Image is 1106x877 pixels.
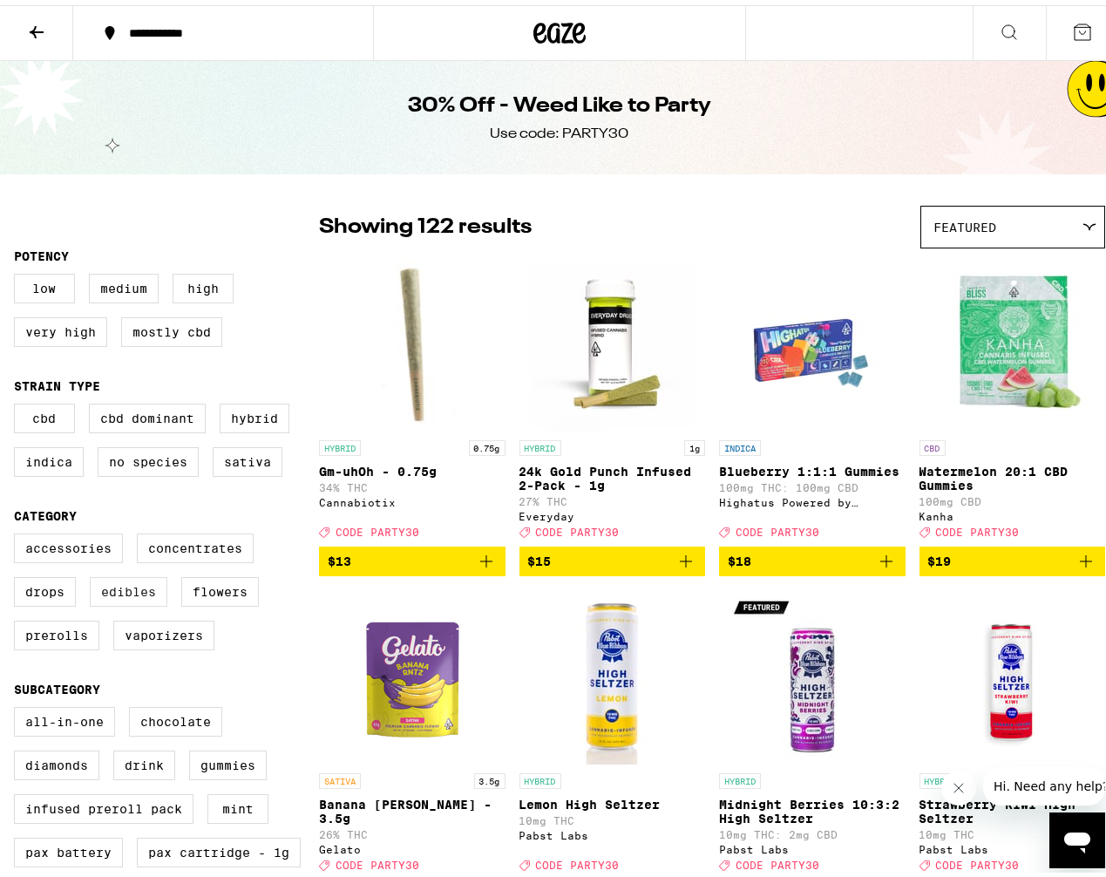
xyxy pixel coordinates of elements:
a: Open page for 24k Gold Punch Infused 2-Pack - 1g from Everyday [519,252,706,541]
p: Midnight Berries 10:3:2 High Seltzer [719,792,906,820]
p: HYBRID [919,768,961,784]
legend: Potency [14,244,69,258]
label: Sativa [213,442,282,472]
div: Pabst Labs [719,839,906,850]
p: Gm-uhOh - 0.75g [319,459,506,473]
label: CBD [14,398,75,428]
span: CODE PARTY30 [536,521,620,533]
div: Cannabiotix [319,492,506,503]
div: Kanha [919,506,1106,517]
p: 10mg THC: 2mg CBD [719,824,906,835]
p: 34% THC [319,477,506,488]
label: Drops [14,572,76,602]
label: Infused Preroll Pack [14,789,193,819]
a: Open page for Watermelon 20:1 CBD Gummies from Kanha [919,252,1106,541]
p: 24k Gold Punch Infused 2-Pack - 1g [519,459,706,487]
label: Low [14,269,75,298]
label: Drink [113,745,175,775]
a: Open page for Lemon High Seltzer from Pabst Labs [519,585,706,874]
p: INDICA [719,435,761,451]
legend: Category [14,504,77,518]
button: Add to bag [319,541,506,571]
p: Showing 122 results [319,207,532,237]
iframe: Message from company [983,762,1105,800]
span: $13 [328,549,351,563]
button: Add to bag [919,541,1106,571]
span: $19 [928,549,952,563]
a: Open page for Banana Runtz - 3.5g from Gelato [319,585,506,874]
div: Pabst Labs [919,839,1106,850]
p: Lemon High Seltzer [519,792,706,806]
p: CBD [919,435,946,451]
span: CODE PARTY30 [936,855,1020,867]
span: CODE PARTY30 [336,855,419,867]
label: All-In-One [14,702,115,731]
p: 100mg THC: 100mg CBD [719,477,906,488]
label: Gummies [189,745,267,775]
a: Open page for Midnight Berries 10:3:2 High Seltzer from Pabst Labs [719,585,906,874]
img: Pabst Labs - Strawberry Kiwi High Seltzer [925,585,1099,759]
span: Hi. Need any help? [10,12,126,26]
p: HYBRID [719,768,761,784]
label: Accessories [14,528,123,558]
label: Indica [14,442,84,472]
label: Diamonds [14,745,99,775]
a: Open page for Gm-uhOh - 0.75g from Cannabiotix [319,252,506,541]
label: Medium [89,269,159,298]
span: CODE PARTY30 [936,521,1020,533]
span: CODE PARTY30 [336,521,419,533]
p: 100mg CBD [919,491,1106,502]
p: Strawberry Kiwi High Seltzer [919,792,1106,820]
p: SATIVA [319,768,361,784]
div: Pabst Labs [519,825,706,836]
p: Blueberry 1:1:1 Gummies [719,459,906,473]
p: HYBRID [519,435,561,451]
label: Mint [207,789,268,819]
img: Everyday - 24k Gold Punch Infused 2-Pack - 1g [525,252,699,426]
a: Open page for Blueberry 1:1:1 Gummies from Highatus Powered by Cannabiotix [719,252,906,541]
label: Chocolate [129,702,222,731]
legend: Subcategory [14,677,100,691]
label: No Species [98,442,199,472]
span: Featured [933,215,996,229]
legend: Strain Type [14,374,100,388]
span: $18 [728,549,751,563]
p: HYBRID [519,768,561,784]
p: 10mg THC [919,824,1106,835]
button: Add to bag [719,541,906,571]
label: Hybrid [220,398,289,428]
p: 10mg THC [519,810,706,821]
label: PAX Cartridge - 1g [137,833,301,862]
label: High [173,269,234,298]
label: Very High [14,312,107,342]
span: CODE PARTY30 [736,521,819,533]
button: Add to bag [519,541,706,571]
img: Gelato - Banana Runtz - 3.5g [325,585,499,759]
div: Everyday [519,506,706,517]
p: 3.5g [474,768,506,784]
label: Vaporizers [113,615,214,645]
img: Highatus Powered by Cannabiotix - Blueberry 1:1:1 Gummies [725,252,899,426]
p: 0.75g [469,435,506,451]
p: 1g [684,435,705,451]
label: PAX Battery [14,833,123,862]
img: Pabst Labs - Midnight Berries 10:3:2 High Seltzer [725,585,899,759]
label: Flowers [181,572,259,602]
p: 27% THC [519,491,706,502]
div: Gelato [319,839,506,850]
p: Banana [PERSON_NAME] - 3.5g [319,792,506,820]
iframe: Close message [941,765,976,800]
div: Highatus Powered by Cannabiotix [719,492,906,503]
label: Prerolls [14,615,99,645]
p: HYBRID [319,435,361,451]
label: CBD Dominant [89,398,206,428]
span: CODE PARTY30 [536,855,620,867]
img: Kanha - Watermelon 20:1 CBD Gummies [925,252,1099,426]
a: Open page for Strawberry Kiwi High Seltzer from Pabst Labs [919,585,1106,874]
label: Concentrates [137,528,254,558]
div: Use code: PARTY30 [491,119,629,139]
span: $15 [528,549,552,563]
label: Edibles [90,572,167,602]
p: Watermelon 20:1 CBD Gummies [919,459,1106,487]
img: Cannabiotix - Gm-uhOh - 0.75g [324,252,499,426]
